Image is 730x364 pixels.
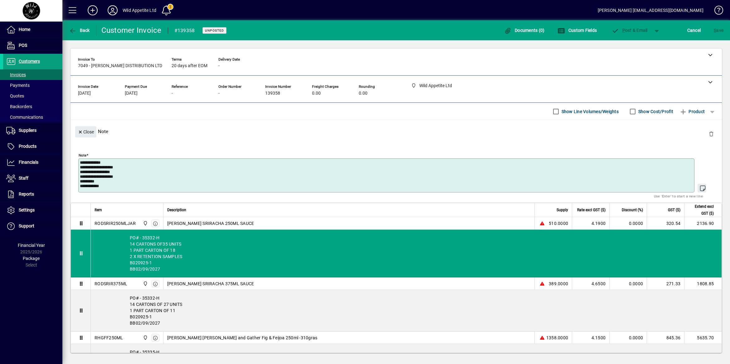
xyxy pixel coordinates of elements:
[167,220,254,227] span: [PERSON_NAME] SRIRACHA 250ML SAUCE
[19,160,38,165] span: Financials
[598,5,703,15] div: [PERSON_NAME] [EMAIL_ADDRESS][DOMAIN_NAME]
[546,335,568,341] span: 1358.0000
[67,25,91,36] button: Back
[6,115,43,120] span: Communications
[23,256,40,261] span: Package
[704,131,719,137] app-page-header-button: Delete
[3,112,62,122] a: Communications
[609,277,647,290] td: 0.0000
[174,26,195,36] div: #139358
[78,63,162,68] span: 7049 - [PERSON_NAME] DISTRIBUTION LTD
[69,28,90,33] span: Back
[6,104,32,109] span: Backorders
[710,1,722,22] a: Knowledge Base
[556,25,598,36] button: Custom Fields
[172,91,173,96] span: -
[608,25,651,36] button: Post & Email
[6,72,26,77] span: Invoices
[265,91,280,96] span: 139358
[75,126,96,137] button: Close
[95,220,136,227] div: RODSRIR250MLJAR
[3,91,62,101] a: Quotes
[647,217,684,230] td: 320.54
[91,230,722,277] div: PO# - 35332-H 14 CARTONS OF35 UNITS 1 PART CARTON OF 18 2 X RETENTION SAMPLES B020925-1 BB02/09/2027
[91,290,722,331] div: PO# - 35332-H 14 CARTONS OF 27 UNITS 1 PART CARTON OF 11 B020925-1 BB02/09/2027
[560,108,619,115] label: Show Line Volumes/Weights
[218,63,220,68] span: -
[637,108,673,115] label: Show Cost/Profit
[3,171,62,186] a: Staff
[95,335,123,341] div: RHGFF250ML
[3,38,62,53] a: POS
[3,123,62,138] a: Suppliers
[576,220,606,227] div: 4.1900
[704,126,719,141] button: Delete
[6,83,30,88] span: Payments
[611,28,648,33] span: ost & Email
[141,220,148,227] span: Wild Appetite Ltd
[141,280,148,287] span: Wild Appetite Ltd
[679,107,705,117] span: Product
[6,93,24,98] span: Quotes
[18,243,45,248] span: Financial Year
[78,127,94,137] span: Close
[19,59,40,64] span: Customers
[3,155,62,170] a: Financials
[19,128,36,133] span: Suppliers
[557,207,568,213] span: Supply
[504,28,545,33] span: Documents (0)
[172,63,207,68] span: 20 days after EOM
[609,217,647,230] td: 0.0000
[3,69,62,80] a: Invoices
[19,223,34,228] span: Support
[83,5,103,16] button: Add
[3,22,62,37] a: Home
[167,335,318,341] span: [PERSON_NAME] [PERSON_NAME] and Gather Fig & Feijoa 250ml -310gras
[609,332,647,344] td: 0.0000
[549,220,568,227] span: 510.0000
[19,176,28,181] span: Staff
[19,27,30,32] span: Home
[3,101,62,112] a: Backorders
[19,192,34,197] span: Reports
[676,106,708,117] button: Product
[205,28,224,32] span: Unposted
[74,129,98,134] app-page-header-button: Close
[688,203,714,217] span: Extend excl GST ($)
[668,207,680,213] span: GST ($)
[684,217,722,230] td: 2136.90
[19,144,36,149] span: Products
[167,281,254,287] span: [PERSON_NAME] SRIRACHA 375ML SAUCE
[123,5,156,15] div: Wild Appetite Ltd
[686,25,703,36] button: Cancel
[78,91,91,96] span: [DATE]
[312,91,321,96] span: 0.00
[125,91,138,96] span: [DATE]
[549,281,568,287] span: 389.0000
[622,28,625,33] span: P
[577,207,606,213] span: Rate excl GST ($)
[647,277,684,290] td: 271.33
[167,207,186,213] span: Description
[622,207,643,213] span: Discount (%)
[684,332,722,344] td: 5635.70
[79,153,86,157] mat-label: Note
[3,187,62,202] a: Reports
[62,25,97,36] app-page-header-button: Back
[19,43,27,48] span: POS
[557,28,597,33] span: Custom Fields
[218,91,220,96] span: -
[684,277,722,290] td: 1808.85
[141,334,148,341] span: Wild Appetite Ltd
[359,91,367,96] span: 0.00
[576,335,606,341] div: 4.1500
[95,281,127,287] div: RODSRIR375ML
[3,139,62,154] a: Products
[712,25,725,36] button: Save
[3,202,62,218] a: Settings
[714,25,723,35] span: ave
[101,25,162,35] div: Customer Invoice
[654,192,703,200] mat-hint: Use 'Enter' to start a new line
[103,5,123,16] button: Profile
[576,281,606,287] div: 4.6500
